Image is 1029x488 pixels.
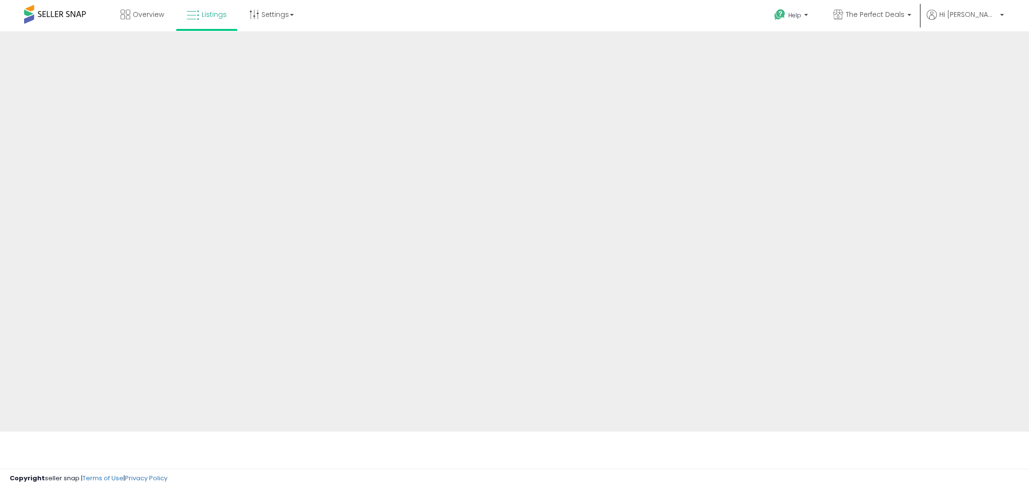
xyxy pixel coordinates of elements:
[767,1,818,31] a: Help
[133,10,164,19] span: Overview
[774,9,786,21] i: Get Help
[939,10,997,19] span: Hi [PERSON_NAME]
[788,11,801,19] span: Help
[202,10,227,19] span: Listings
[927,10,1004,31] a: Hi [PERSON_NAME]
[846,10,905,19] span: The Perfect Deals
